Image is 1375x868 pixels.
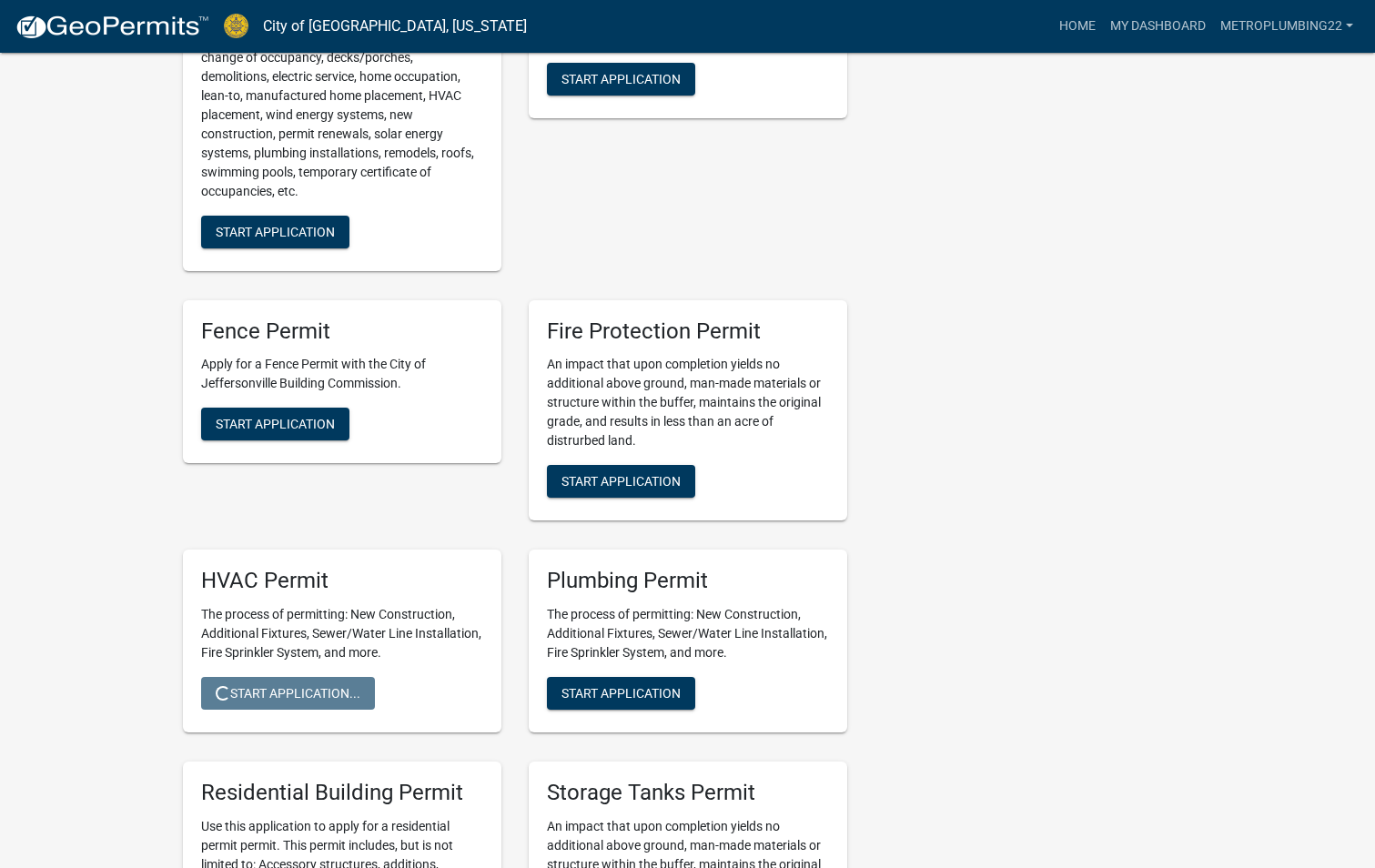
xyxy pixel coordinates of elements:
span: Start Application [216,224,335,238]
span: Start Application [561,686,681,701]
a: Home [1052,9,1103,44]
span: Start Application [561,71,681,86]
h5: Storage Tanks Permit [547,780,829,806]
span: Start Application [561,474,681,489]
a: City of [GEOGRAPHIC_DATA], [US_STATE] [263,11,527,42]
button: Start Application [201,216,349,248]
button: Start Application [547,677,695,710]
img: City of Jeffersonville, Indiana [224,14,248,38]
p: An impact that upon completion yields no additional above ground, man-made materials or structure... [547,355,829,450]
p: The process of permitting: New Construction, Additional Fixtures, Sewer/Water Line Installation, ... [201,605,483,662]
button: Start Application [547,63,695,96]
button: Start Application... [201,677,375,710]
h5: Fence Permit [201,318,483,345]
button: Start Application [547,465,695,498]
p: Apply for a Fence Permit with the City of Jeffersonville Building Commission. [201,355,483,393]
h5: Fire Protection Permit [547,318,829,345]
h5: HVAC Permit [201,568,483,594]
button: Start Application [201,408,349,440]
a: My Dashboard [1103,9,1213,44]
h5: Residential Building Permit [201,780,483,806]
p: The process of permitting: New Construction, Additional Fixtures, Sewer/Water Line Installation, ... [547,605,829,662]
span: Start Application... [216,686,360,701]
a: metroplumbing22 [1213,9,1360,44]
span: Start Application [216,417,335,431]
h5: Plumbing Permit [547,568,829,594]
